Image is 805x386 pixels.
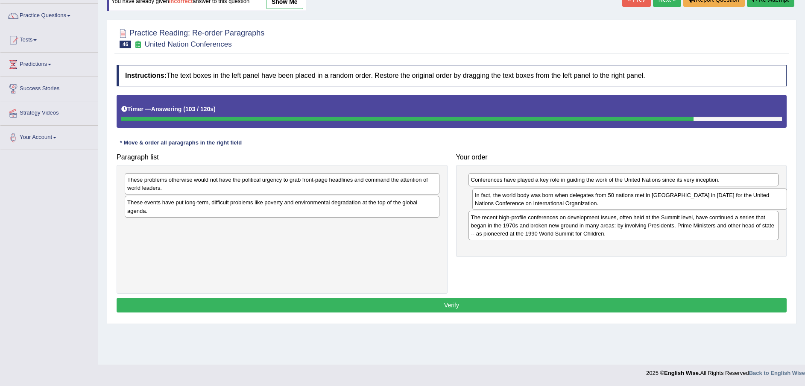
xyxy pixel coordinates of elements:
[0,28,98,50] a: Tests
[214,106,216,112] b: )
[0,53,98,74] a: Predictions
[183,106,185,112] b: (
[0,4,98,25] a: Practice Questions
[117,298,787,312] button: Verify
[117,138,245,147] div: * Move & order all paragraphs in the right field
[468,173,779,186] div: Conferences have played a key role in guiding the work of the United Nations since its very incep...
[664,370,700,376] strong: English Wise.
[472,189,787,210] div: In fact, the world body was born when delegates from 50 nations met in [GEOGRAPHIC_DATA] in [DATE...
[133,41,142,49] small: Exam occurring question
[117,27,264,48] h2: Practice Reading: Re-order Paragraphs
[646,365,805,377] div: 2025 © All Rights Reserved
[125,72,167,79] b: Instructions:
[185,106,214,112] b: 103 / 120s
[145,40,232,48] small: United Nation Conferences
[125,196,439,217] div: These events have put long-term, difficult problems like poverty and environmental degradation at...
[125,173,439,194] div: These problems otherwise would not have the political urgency to grab front-page headlines and co...
[0,101,98,123] a: Strategy Videos
[456,153,787,161] h4: Your order
[0,77,98,98] a: Success Stories
[117,65,787,86] h4: The text boxes in the left panel have been placed in a random order. Restore the original order b...
[117,153,448,161] h4: Paragraph list
[749,370,805,376] a: Back to English Wise
[120,41,131,48] span: 46
[468,211,779,240] div: The recent high-profile conferences on development issues, often held at the Summit level, have c...
[151,106,182,112] b: Answering
[121,106,216,112] h5: Timer —
[0,126,98,147] a: Your Account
